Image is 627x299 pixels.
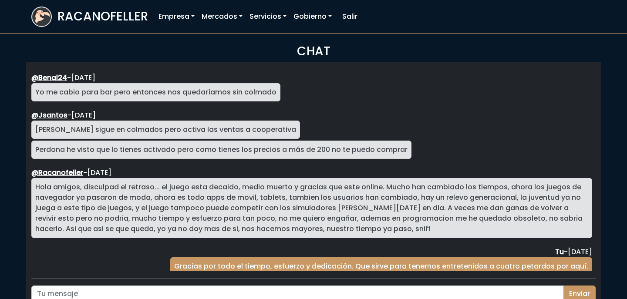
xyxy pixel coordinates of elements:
div: - [31,168,592,178]
strong: Tu [555,247,564,257]
div: - [31,110,592,121]
a: Gobierno [290,8,335,25]
div: [PERSON_NAME] sigue en colmados pero activa las ventas a cooperativa [31,121,300,139]
a: RACANOFELLER [31,4,148,29]
a: Servicios [246,8,290,25]
a: Salir [339,8,361,25]
a: Mercados [198,8,246,25]
a: @Benal24 [31,73,67,83]
img: logoracarojo.png [32,7,51,24]
div: Yo me cabio para bar pero entonces nos quedaríamos sin colmado [31,83,280,101]
span: lunes, mayo 12, 2025 7:28 PM [71,110,96,120]
a: Empresa [155,8,198,25]
div: Gracias por todo el tiempo, esfuerzo y dedicación. Que sirve para tenernos entretenidos a cuatro ... [170,257,592,275]
a: @Jsantos [31,110,67,120]
div: - [31,247,592,257]
span: lunes, mayo 12, 2025 9:39 PM [87,168,111,178]
div: Hola amigos, disculpad el retraso... el juego esta decaido, medio muerto y gracias que este onlin... [31,178,592,238]
a: @Racanofeller [31,168,83,178]
span: lunes, mayo 12, 2025 7:09 PM [71,73,95,83]
span: martes, mayo 13, 2025 5:58 AM [568,247,592,257]
div: Perdona he visto que lo tienes activado pero como tienes los precios a más de 200 no te puedo com... [31,141,411,159]
h3: CHAT [31,44,596,59]
h3: RACANOFELLER [57,9,148,24]
div: - [31,73,592,83]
